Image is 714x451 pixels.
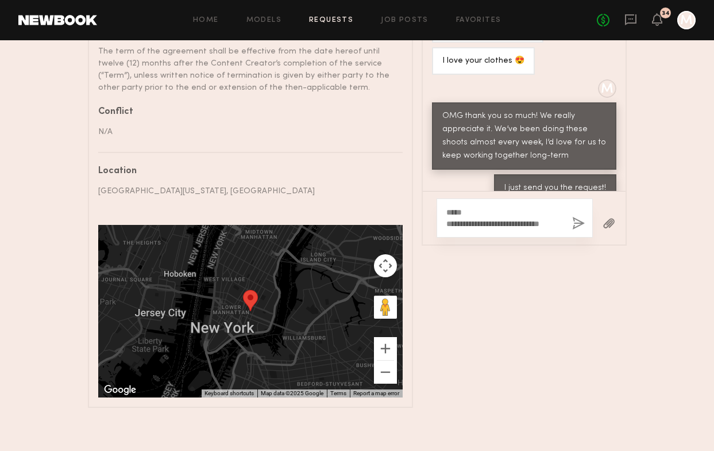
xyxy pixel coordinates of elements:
a: Models [246,17,281,24]
div: N/A [98,126,394,138]
div: 34 [662,10,670,17]
a: Terms [330,390,346,396]
a: Job Posts [381,17,429,24]
span: Map data ©2025 Google [261,390,323,396]
a: Requests [309,17,353,24]
img: Google [101,383,139,398]
a: Favorites [456,17,501,24]
button: Drag Pegman onto the map to open Street View [374,296,397,319]
a: Report a map error [353,390,399,396]
a: Open this area in Google Maps (opens a new window) [101,383,139,398]
div: Conflict [98,108,394,117]
button: Map camera controls [374,254,397,277]
div: The term of the agreement shall be effective from the date hereof until twelve (12) months after ... [98,45,394,94]
button: Zoom in [374,337,397,360]
div: I just send you the request! [504,182,606,195]
div: I love your clothes 😍 [442,55,524,68]
button: Zoom out [374,361,397,384]
button: Keyboard shortcuts [204,389,254,398]
div: OMG thank you so much! We really appreciate it. We’ve been doing these shoots almost every week, ... [442,110,606,163]
div: [GEOGRAPHIC_DATA][US_STATE], [GEOGRAPHIC_DATA] [98,185,394,197]
a: Home [193,17,219,24]
a: M [677,11,696,29]
div: Location [98,167,394,176]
